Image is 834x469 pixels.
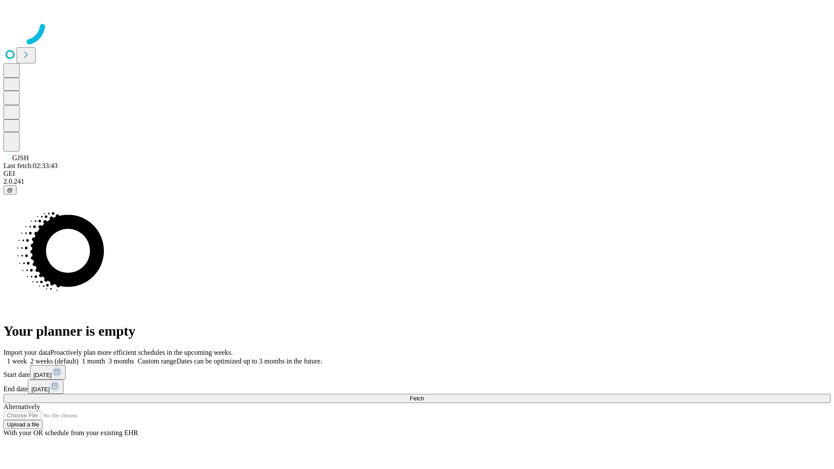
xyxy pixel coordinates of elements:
[3,380,831,394] div: End date
[138,357,176,365] span: Custom range
[3,162,58,169] span: Last fetch: 02:33:43
[30,365,66,380] button: [DATE]
[30,357,79,365] span: 2 weeks (default)
[3,365,831,380] div: Start date
[3,394,831,403] button: Fetch
[3,403,40,410] span: Alternatively
[3,429,138,436] span: With your OR schedule from your existing EHR
[3,170,831,178] div: GEI
[33,372,52,378] span: [DATE]
[3,349,50,356] span: Import your data
[3,323,831,339] h1: Your planner is empty
[7,357,27,365] span: 1 week
[28,380,63,394] button: [DATE]
[109,357,134,365] span: 3 months
[3,420,43,429] button: Upload a file
[410,395,424,402] span: Fetch
[31,386,50,393] span: [DATE]
[82,357,105,365] span: 1 month
[7,187,13,193] span: @
[3,185,17,195] button: @
[176,357,322,365] span: Dates can be optimized up to 3 months in the future.
[12,154,29,162] span: GJSH
[50,349,233,356] span: Proactively plan more efficient schedules in the upcoming weeks.
[3,178,831,185] div: 2.0.241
